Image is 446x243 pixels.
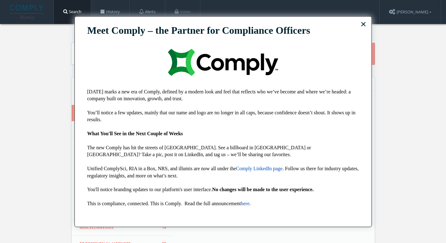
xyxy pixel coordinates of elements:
button: Close [361,19,367,29]
span: 14 [157,225,166,231]
strong: What You'll See in the Next Couple of Weeks [87,131,183,136]
p: The new Comply has hit the streets of [GEOGRAPHIC_DATA]. See a billboard in [GEOGRAPHIC_DATA] or ... [87,144,359,158]
span: Miscellaneous [79,225,157,231]
span: . Follow us there for industry updates, regulatory insights, and more on what’s next. [87,166,360,178]
span: You'll notice branding updates to our platform's user interface. [87,187,212,192]
span: Unified ComplySci, RIA in a Box, NRS, and illumis are now all under the [87,166,236,171]
a: here [241,201,250,206]
strong: No changes will be made to the user experience. [212,187,314,192]
p: You’ll notice a few updates, mainly that our name and logo are no longer in all caps, because con... [87,109,359,123]
img: illumis [10,5,45,19]
p: Meet Comply – the Partner for Compliance Officers [87,24,359,36]
a: Comply LinkedIn page [236,166,282,171]
span: . [249,201,251,206]
span: This is compliance, connected. This is Comply. Read the full announcement [87,201,241,206]
p: [DATE] marks a new era of Comply, defined by a modern look and feel that reflects who we’ve becom... [87,88,359,102]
